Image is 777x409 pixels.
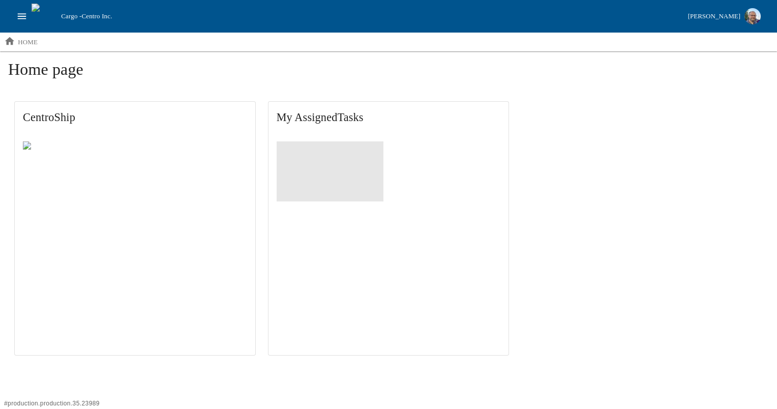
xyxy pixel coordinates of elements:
[57,11,683,21] div: Cargo -
[18,37,38,47] p: home
[337,111,363,124] span: Tasks
[277,110,501,125] span: My Assigned
[32,4,57,29] img: cargo logo
[8,60,769,87] h1: Home page
[688,11,740,22] div: [PERSON_NAME]
[744,8,761,24] img: Profile image
[12,7,32,26] button: open drawer
[23,110,247,125] span: CentroShip
[23,141,73,154] img: Centro ship
[81,12,112,20] span: Centro Inc.
[684,5,765,27] button: [PERSON_NAME]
